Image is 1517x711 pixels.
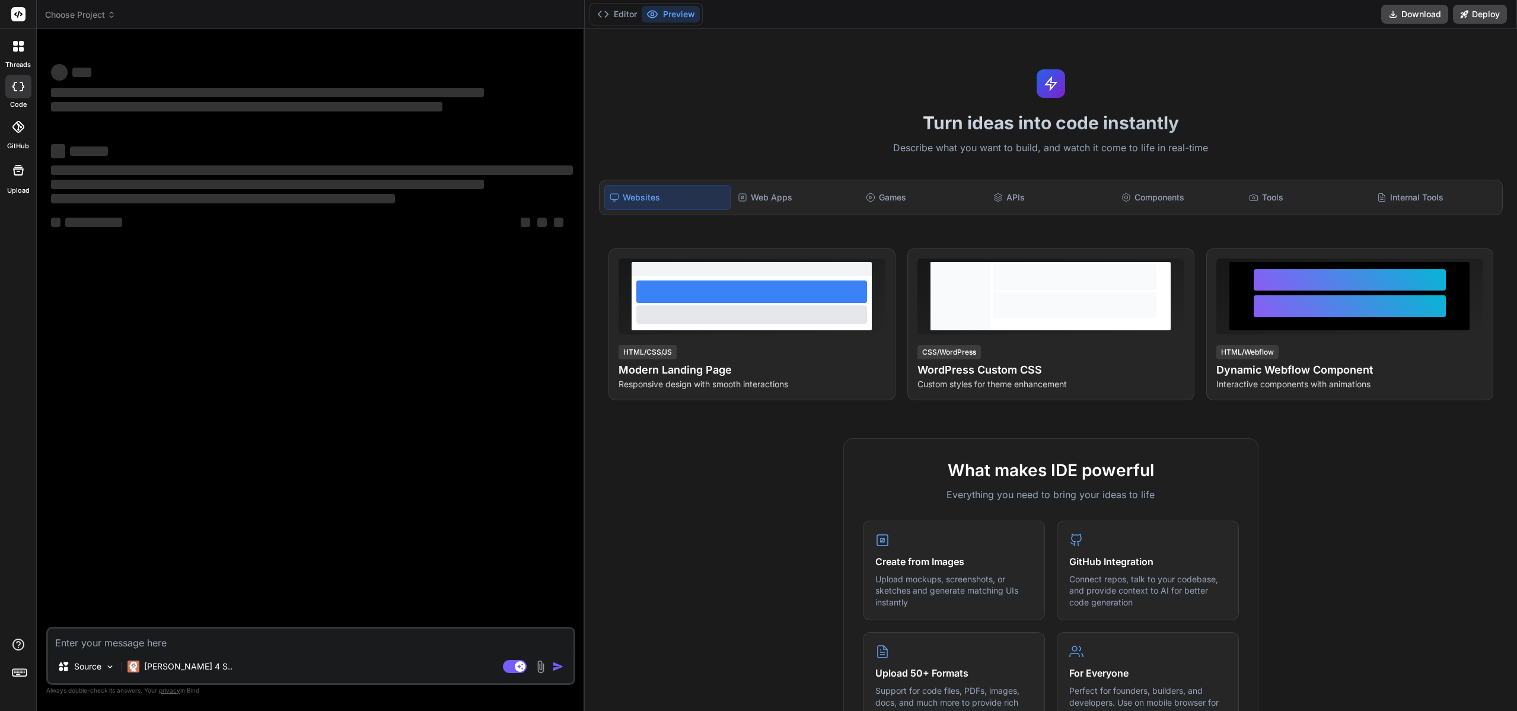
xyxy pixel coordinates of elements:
div: Web Apps [733,185,859,210]
span: ‌ [51,218,60,227]
div: Tools [1244,185,1370,210]
img: icon [552,661,564,672]
p: Upload mockups, screenshots, or sketches and generate matching UIs instantly [875,573,1032,608]
h4: For Everyone [1069,666,1226,680]
h4: GitHub Integration [1069,554,1226,569]
p: Always double-check its answers. Your in Bind [46,685,575,696]
p: Describe what you want to build, and watch it come to life in real-time [592,141,1510,156]
span: Choose Project [45,9,116,21]
h4: Modern Landing Page [619,362,885,378]
span: ‌ [51,144,65,158]
div: HTML/Webflow [1216,345,1279,359]
span: ‌ [51,194,395,203]
label: threads [5,60,31,70]
div: Internal Tools [1372,185,1498,210]
span: privacy [159,687,180,694]
span: ‌ [521,218,530,227]
p: [PERSON_NAME] 4 S.. [144,661,232,672]
div: CSS/WordPress [917,345,981,359]
div: APIs [989,185,1114,210]
span: ‌ [70,146,108,156]
img: Claude 4 Sonnet [128,661,139,672]
span: ‌ [554,218,563,227]
p: Interactive components with animations [1216,378,1483,390]
span: ‌ [51,180,484,189]
button: Download [1381,5,1448,24]
span: ‌ [51,64,68,81]
button: Editor [592,6,642,23]
p: Responsive design with smooth interactions [619,378,885,390]
span: ‌ [537,218,547,227]
h2: What makes IDE powerful [863,458,1239,483]
p: Custom styles for theme enhancement [917,378,1184,390]
h1: Turn ideas into code instantly [592,112,1510,133]
h4: Upload 50+ Formats [875,666,1032,680]
h4: Create from Images [875,554,1032,569]
div: Games [861,185,987,210]
label: Upload [7,186,30,196]
h4: Dynamic Webflow Component [1216,362,1483,378]
span: ‌ [65,218,122,227]
button: Preview [642,6,700,23]
label: GitHub [7,141,29,151]
label: code [10,100,27,110]
p: Everything you need to bring your ideas to life [863,487,1239,502]
span: ‌ [51,88,484,97]
button: Deploy [1453,5,1507,24]
img: attachment [534,660,547,674]
div: Components [1117,185,1242,210]
span: ‌ [51,102,442,111]
div: Websites [604,185,731,210]
p: Source [74,661,101,672]
img: Pick Models [105,662,115,672]
span: ‌ [51,165,573,175]
p: Connect repos, talk to your codebase, and provide context to AI for better code generation [1069,573,1226,608]
h4: WordPress Custom CSS [917,362,1184,378]
div: HTML/CSS/JS [619,345,677,359]
span: ‌ [72,68,91,77]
